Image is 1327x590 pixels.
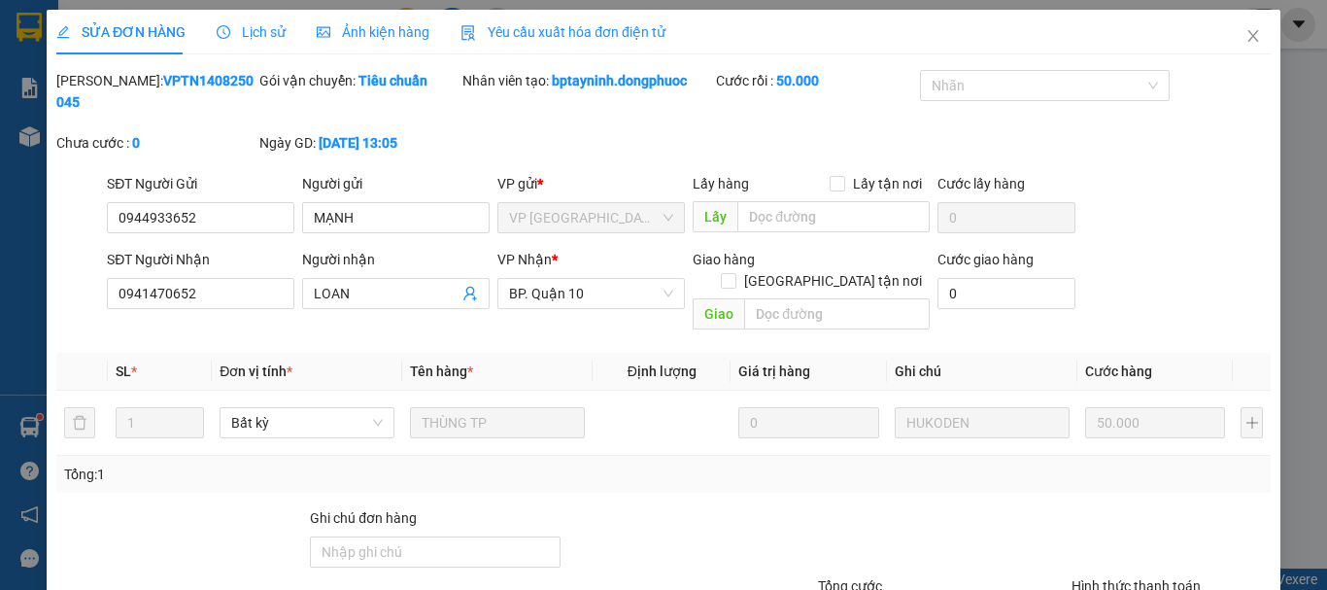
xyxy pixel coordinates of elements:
b: bptayninh.dongphuoc [552,73,687,88]
img: icon [460,25,476,41]
span: Lấy tận nơi [844,173,929,194]
div: Ngày GD: [259,132,459,154]
span: BP. Quận 10 [509,279,673,308]
button: plus [1241,407,1263,438]
span: VP Nhận [497,252,552,267]
span: edit [56,25,70,39]
span: Lịch sử [217,24,286,40]
div: SĐT Người Nhận [107,249,294,270]
label: Ghi chú đơn hàng [310,510,417,526]
span: clock-circle [217,25,230,39]
span: [GEOGRAPHIC_DATA] tận nơi [735,270,929,292]
input: Ghi Chú [895,407,1070,438]
span: Bất kỳ [231,408,383,437]
span: Lấy [693,201,737,232]
div: Người gửi [302,173,490,194]
span: Ảnh kiện hàng [317,24,429,40]
button: Close [1226,10,1280,64]
b: VPTN1408250045 [56,73,254,110]
input: VD: Bàn, Ghế [410,407,585,438]
div: Nhân viên tạo: [462,70,712,91]
input: Dọc đường [744,298,929,330]
div: SĐT Người Gửi [107,173,294,194]
div: [PERSON_NAME]: [56,70,255,113]
span: Giao hàng [693,252,755,267]
b: Tiêu chuẩn [358,73,427,88]
span: user-add [462,286,478,301]
span: Giá trị hàng [738,364,810,379]
div: Tổng: 1 [64,464,514,485]
div: Người nhận [302,249,490,270]
span: SL [116,364,131,379]
input: Cước lấy hàng [936,202,1075,233]
label: Cước lấy hàng [936,176,1024,191]
div: Cước rồi : [716,70,915,91]
input: Ghi chú đơn hàng [310,537,560,568]
span: picture [317,25,330,39]
span: Đơn vị tính [220,364,292,379]
span: Tên hàng [410,364,473,379]
div: Gói vận chuyển: [259,70,459,91]
span: SỬA ĐƠN HÀNG [56,24,186,40]
b: 50.000 [776,73,819,88]
span: Yêu cầu xuất hóa đơn điện tử [460,24,665,40]
span: VP Tây Ninh [509,203,673,232]
input: Dọc đường [737,201,929,232]
span: Giao [693,298,744,330]
b: 0 [132,135,140,151]
button: delete [64,407,95,438]
div: Chưa cước : [56,132,255,154]
span: Lấy hàng [693,176,749,191]
b: [DATE] 13:05 [319,135,397,151]
input: 0 [1085,407,1225,438]
span: Cước hàng [1085,364,1152,379]
span: Định lượng [627,364,696,379]
input: Cước giao hàng [936,278,1075,309]
th: Ghi chú [887,353,1077,391]
div: VP gửi [497,173,685,194]
span: close [1245,28,1261,44]
label: Cước giao hàng [936,252,1033,267]
input: 0 [738,407,878,438]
